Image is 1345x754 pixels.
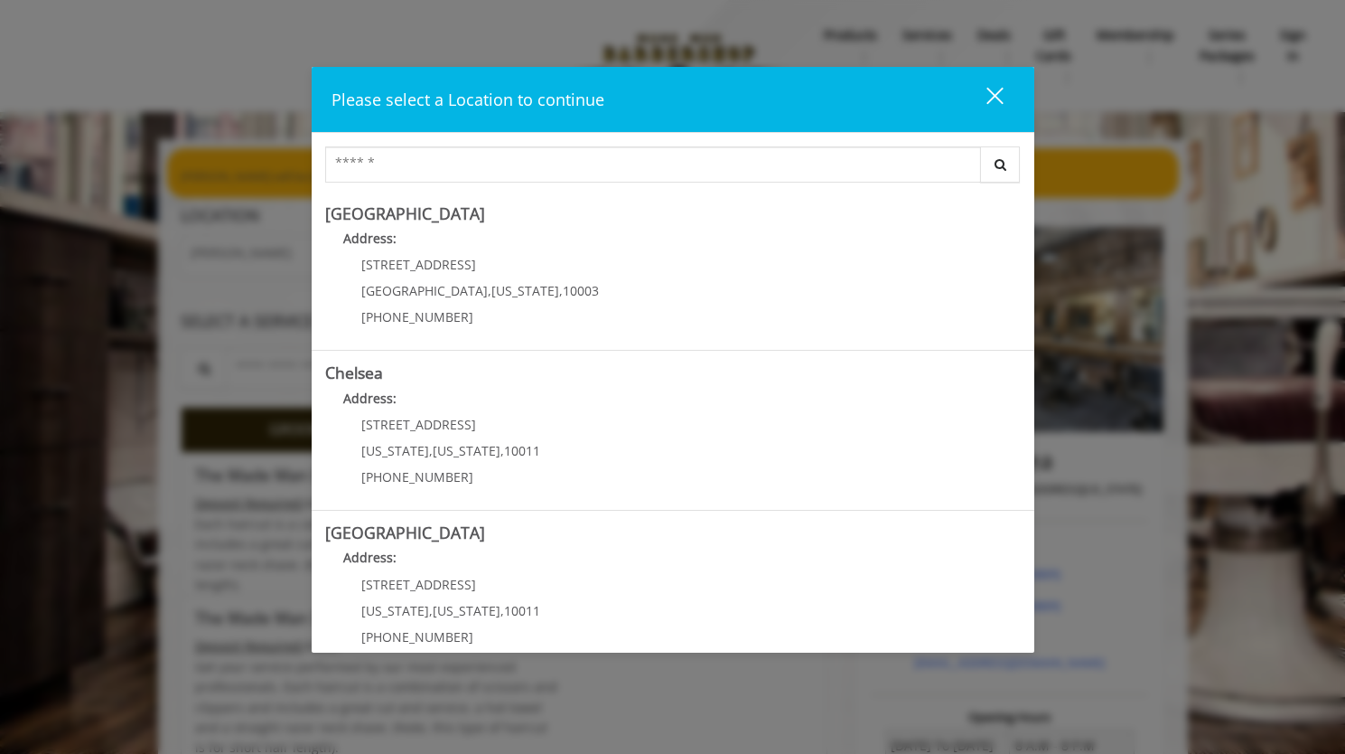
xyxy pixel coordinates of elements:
[361,282,488,299] span: [GEOGRAPHIC_DATA]
[361,256,476,273] span: [STREET_ADDRESS]
[953,80,1014,118] button: close dialog
[343,390,397,407] b: Address:
[361,416,476,433] span: [STREET_ADDRESS]
[429,602,433,619] span: ,
[343,549,397,566] b: Address:
[491,282,559,299] span: [US_STATE]
[504,602,540,619] span: 10011
[504,442,540,459] span: 10011
[433,442,500,459] span: [US_STATE]
[325,146,1021,192] div: Center Select
[990,158,1011,171] i: Search button
[433,602,500,619] span: [US_STATE]
[325,362,383,383] b: Chelsea
[500,602,504,619] span: ,
[966,86,1002,113] div: close dialog
[361,628,473,646] span: [PHONE_NUMBER]
[361,442,429,459] span: [US_STATE]
[361,308,473,325] span: [PHONE_NUMBER]
[563,282,599,299] span: 10003
[332,89,604,110] span: Please select a Location to continue
[500,442,504,459] span: ,
[325,522,485,543] b: [GEOGRAPHIC_DATA]
[429,442,433,459] span: ,
[361,576,476,593] span: [STREET_ADDRESS]
[343,230,397,247] b: Address:
[361,468,473,485] span: [PHONE_NUMBER]
[325,146,981,183] input: Search Center
[488,282,491,299] span: ,
[559,282,563,299] span: ,
[325,203,485,224] b: [GEOGRAPHIC_DATA]
[361,602,429,619] span: [US_STATE]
